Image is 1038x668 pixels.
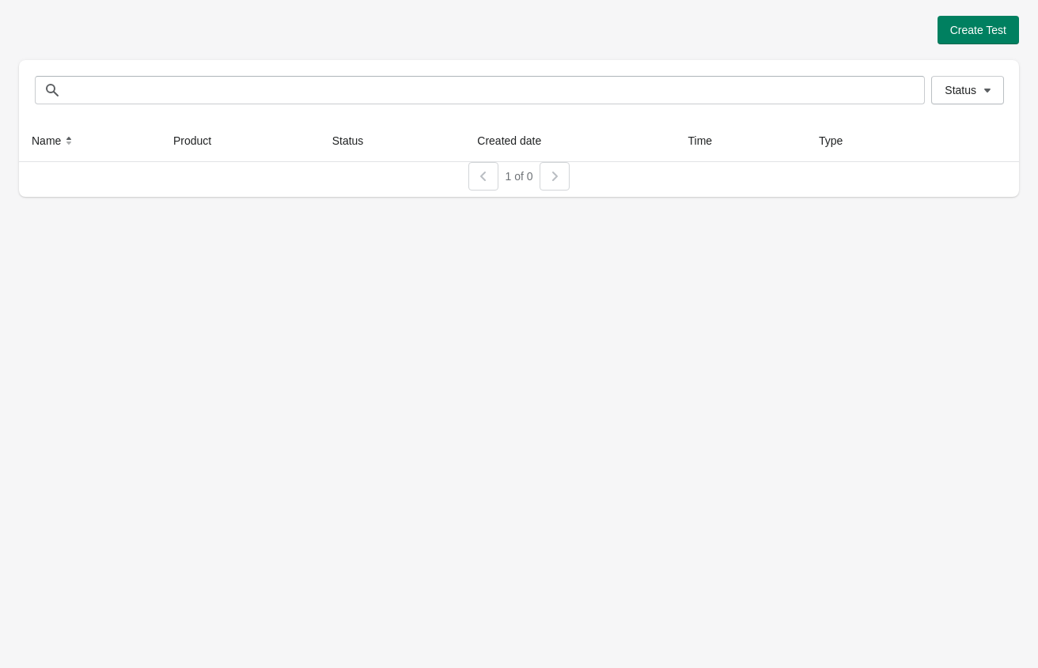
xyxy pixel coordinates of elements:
button: Product [167,126,233,155]
button: Name [25,126,83,155]
button: Create Test [938,16,1019,44]
button: Time [682,126,735,155]
span: Status [945,84,976,96]
button: Status [326,126,386,155]
button: Created date [471,126,563,155]
span: 1 of 0 [505,170,532,183]
span: Create Test [950,24,1006,36]
button: Type [813,126,865,155]
button: Status [931,76,1004,104]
